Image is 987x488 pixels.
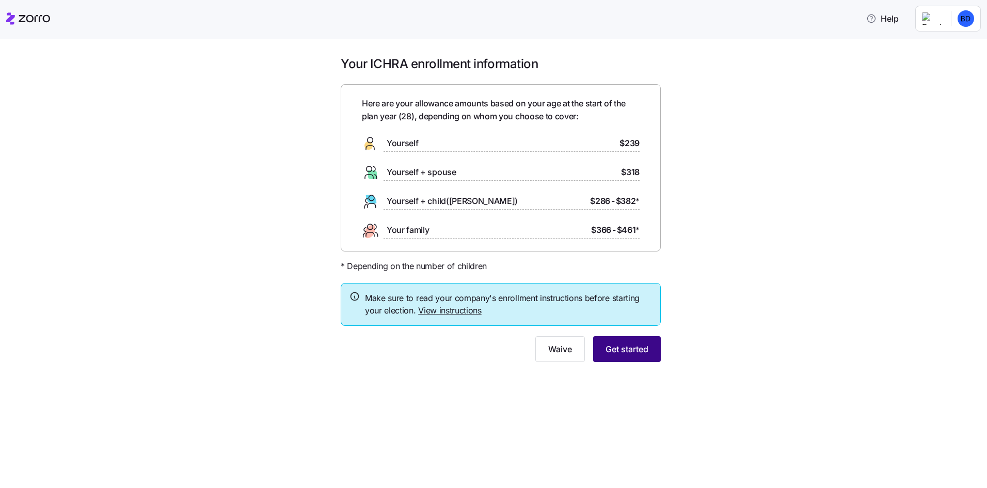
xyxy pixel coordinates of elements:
span: $239 [619,137,640,150]
span: Waive [548,343,572,355]
h1: Your ICHRA enrollment information [341,56,661,72]
span: Here are your allowance amounts based on your age at the start of the plan year ( 28 ), depending... [362,97,640,123]
span: Yourself [387,137,418,150]
button: Get started [593,336,661,362]
span: Yourself + child([PERSON_NAME]) [387,195,518,208]
span: $382 [616,195,640,208]
span: $318 [621,166,640,179]
img: Employer logo [922,12,943,25]
span: - [611,195,615,208]
span: Get started [606,343,648,355]
button: Help [858,8,907,29]
span: Help [866,12,899,25]
button: Waive [535,336,585,362]
img: 4c72ba6494e86157f5bd4df0fae3b468 [958,10,974,27]
span: Your family [387,224,429,237]
span: Make sure to read your company's enrollment instructions before starting your election. [365,292,652,318]
span: Yourself + spouse [387,166,456,179]
a: View instructions [418,305,482,316]
span: $366 [591,224,611,237]
span: - [612,224,616,237]
span: * Depending on the number of children [341,260,487,273]
span: $286 [590,195,610,208]
span: $461 [617,224,640,237]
